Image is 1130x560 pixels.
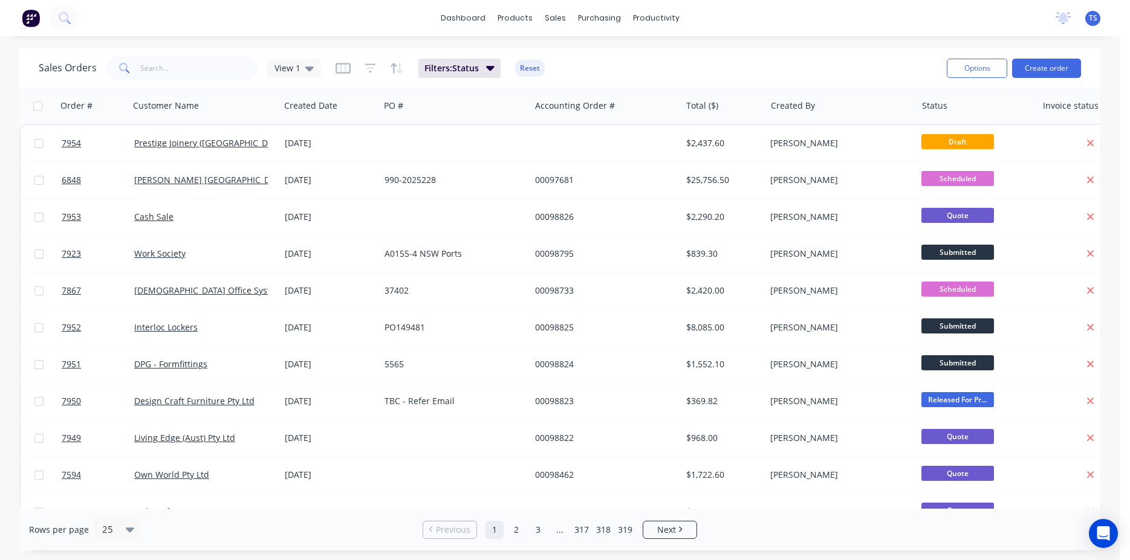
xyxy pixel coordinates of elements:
[921,429,994,444] span: Quote
[686,100,718,112] div: Total ($)
[770,321,904,333] div: [PERSON_NAME]
[385,285,519,297] div: 37402
[686,248,757,260] div: $839.30
[62,211,81,223] span: 7953
[573,521,591,539] a: Page 317
[62,469,81,481] span: 7594
[771,100,815,112] div: Created By
[770,432,904,444] div: [PERSON_NAME]
[492,9,539,27] div: products
[686,321,757,333] div: $8,085.00
[385,248,519,260] div: A0155-4 NSW Ports
[62,285,81,297] span: 7867
[627,9,686,27] div: productivity
[62,494,134,530] a: 7939
[686,211,757,223] div: $2,290.20
[423,524,476,536] a: Previous page
[770,211,904,223] div: [PERSON_NAME]
[62,236,134,272] a: 7923
[686,358,757,370] div: $1,552.10
[285,174,375,186] div: [DATE]
[535,174,669,186] div: 00097681
[921,134,994,149] span: Draft
[60,100,93,112] div: Order #
[572,9,627,27] div: purchasing
[285,395,375,407] div: [DATE]
[284,100,337,112] div: Created Date
[62,358,81,370] span: 7951
[770,469,904,481] div: [PERSON_NAME]
[485,521,504,539] a: Page 1 is your current page
[285,469,375,481] div: [DATE]
[616,521,634,539] a: Page 319
[424,62,479,74] span: Filters: Status
[770,506,904,518] div: [PERSON_NAME]
[535,211,669,223] div: 00098826
[551,521,569,539] a: Jump forward
[62,125,134,161] a: 7954
[134,432,235,443] a: Living Edge (Aust) Pty Ltd
[686,469,757,481] div: $1,722.60
[535,100,615,112] div: Accounting Order #
[770,395,904,407] div: [PERSON_NAME]
[62,457,134,493] a: 7594
[285,137,375,149] div: [DATE]
[921,208,994,223] span: Quote
[62,346,134,382] a: 7951
[134,211,174,222] a: Cash Sale
[535,395,669,407] div: 00098823
[947,59,1007,78] button: Options
[285,211,375,223] div: [DATE]
[921,392,994,407] span: Released For Pr...
[384,100,403,112] div: PO #
[921,245,994,260] span: Submitted
[686,506,757,518] div: $900.90
[686,174,757,186] div: $25,756.50
[539,9,572,27] div: sales
[535,248,669,260] div: 00098795
[285,358,375,370] div: [DATE]
[418,59,501,78] button: Filters:Status
[62,272,134,309] a: 7867
[435,9,492,27] a: dashboard
[385,395,519,407] div: TBC - Refer Email
[285,321,375,333] div: [DATE]
[529,521,547,539] a: Page 3
[921,282,994,297] span: Scheduled
[133,100,199,112] div: Customer Name
[770,358,904,370] div: [PERSON_NAME]
[62,395,81,407] span: 7950
[134,469,209,480] a: Own World Pty Ltd
[39,62,97,74] h1: Sales Orders
[418,521,702,539] ul: Pagination
[62,137,81,149] span: 7954
[62,420,134,456] a: 7949
[507,521,525,539] a: Page 2
[385,321,519,333] div: PO149481
[657,524,676,536] span: Next
[535,506,669,518] div: 00098671
[62,432,81,444] span: 7949
[515,60,545,77] button: Reset
[535,285,669,297] div: 00098733
[29,524,89,536] span: Rows per page
[285,506,375,518] div: [DATE]
[285,285,375,297] div: [DATE]
[62,248,81,260] span: 7923
[62,199,134,235] a: 7953
[140,56,258,80] input: Search...
[1043,100,1099,112] div: Invoice status
[535,321,669,333] div: 00098825
[385,174,519,186] div: 990-2025228
[134,358,207,370] a: DPG - Formfittings
[686,395,757,407] div: $369.82
[274,62,300,74] span: View 1
[921,318,994,333] span: Submitted
[535,469,669,481] div: 00098462
[643,524,697,536] a: Next page
[535,358,669,370] div: 00098824
[686,137,757,149] div: $2,437.60
[134,285,287,296] a: [DEMOGRAPHIC_DATA] Office Systems
[285,432,375,444] div: [DATE]
[921,503,994,518] span: Quote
